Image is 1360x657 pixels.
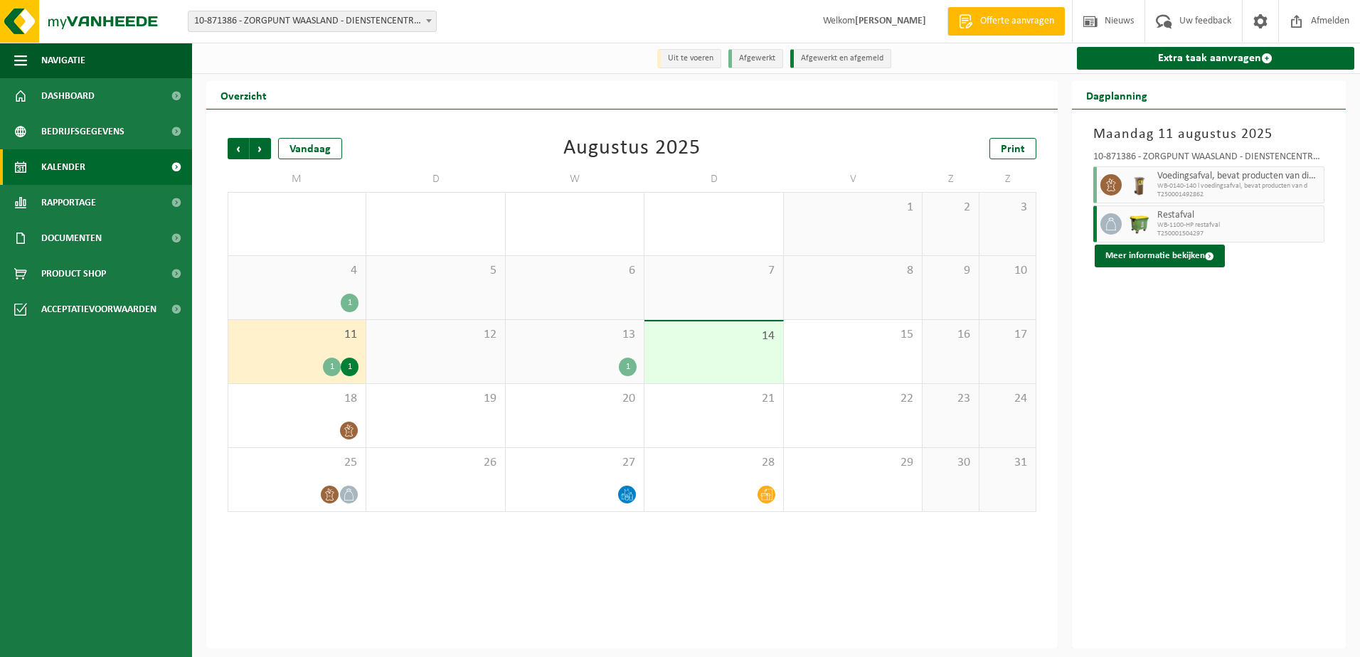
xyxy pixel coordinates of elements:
[1129,174,1150,196] img: WB-0140-HPE-BN-01
[728,49,783,68] li: Afgewerkt
[41,43,85,78] span: Navigatie
[987,263,1029,279] span: 10
[513,391,637,407] span: 20
[652,263,775,279] span: 7
[791,200,915,215] span: 1
[791,263,915,279] span: 8
[41,78,95,114] span: Dashboard
[188,11,437,32] span: 10-871386 - ZORGPUNT WAASLAND - DIENSTENCENTRUM HOUTMERE - ZWIJNDRECHT
[188,11,436,31] span: 10-871386 - ZORGPUNT WAASLAND - DIENSTENCENTRUM HOUTMERE - ZWIJNDRECHT
[657,49,721,68] li: Uit te voeren
[791,391,915,407] span: 22
[1093,124,1325,145] h3: Maandag 11 augustus 2025
[235,327,358,343] span: 11
[341,358,358,376] div: 1
[235,263,358,279] span: 4
[947,7,1065,36] a: Offerte aanvragen
[41,114,124,149] span: Bedrijfsgegevens
[41,220,102,256] span: Documenten
[506,166,644,192] td: W
[619,358,637,376] div: 1
[341,294,358,312] div: 1
[791,327,915,343] span: 15
[987,200,1029,215] span: 3
[366,166,505,192] td: D
[979,166,1036,192] td: Z
[563,138,701,159] div: Augustus 2025
[987,455,1029,471] span: 31
[41,292,156,327] span: Acceptatievoorwaarden
[930,327,972,343] span: 16
[930,263,972,279] span: 9
[1157,210,1321,221] span: Restafval
[1001,144,1025,155] span: Print
[923,166,979,192] td: Z
[1093,152,1325,166] div: 10-871386 - ZORGPUNT WAASLAND - DIENSTENCENTRUM [GEOGRAPHIC_DATA]
[987,327,1029,343] span: 17
[513,263,637,279] span: 6
[373,327,497,343] span: 12
[652,391,775,407] span: 21
[513,455,637,471] span: 27
[989,138,1036,159] a: Print
[784,166,923,192] td: V
[1129,213,1150,235] img: WB-1100-HPE-GN-50
[373,391,497,407] span: 19
[930,200,972,215] span: 2
[228,166,366,192] td: M
[652,455,775,471] span: 28
[1157,182,1321,191] span: WB-0140-140 l voedingsafval, bevat producten van d
[250,138,271,159] span: Volgende
[235,391,358,407] span: 18
[228,138,249,159] span: Vorige
[1157,221,1321,230] span: WB-1100-HP restafval
[373,263,497,279] span: 5
[373,455,497,471] span: 26
[1072,81,1162,109] h2: Dagplanning
[790,49,891,68] li: Afgewerkt en afgemeld
[1157,191,1321,199] span: T250001492862
[41,256,106,292] span: Product Shop
[930,391,972,407] span: 23
[235,455,358,471] span: 25
[977,14,1058,28] span: Offerte aanvragen
[41,149,85,185] span: Kalender
[41,185,96,220] span: Rapportage
[987,391,1029,407] span: 24
[1157,230,1321,238] span: T250001504297
[206,81,281,109] h2: Overzicht
[930,455,972,471] span: 30
[1095,245,1225,267] button: Meer informatie bekijken
[855,16,926,26] strong: [PERSON_NAME]
[323,358,341,376] div: 1
[791,455,915,471] span: 29
[1077,47,1355,70] a: Extra taak aanvragen
[652,328,775,344] span: 14
[644,166,783,192] td: D
[1157,171,1321,182] span: Voedingsafval, bevat producten van dierlijke oorsprong, onverpakt, categorie 3
[278,138,342,159] div: Vandaag
[513,327,637,343] span: 13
